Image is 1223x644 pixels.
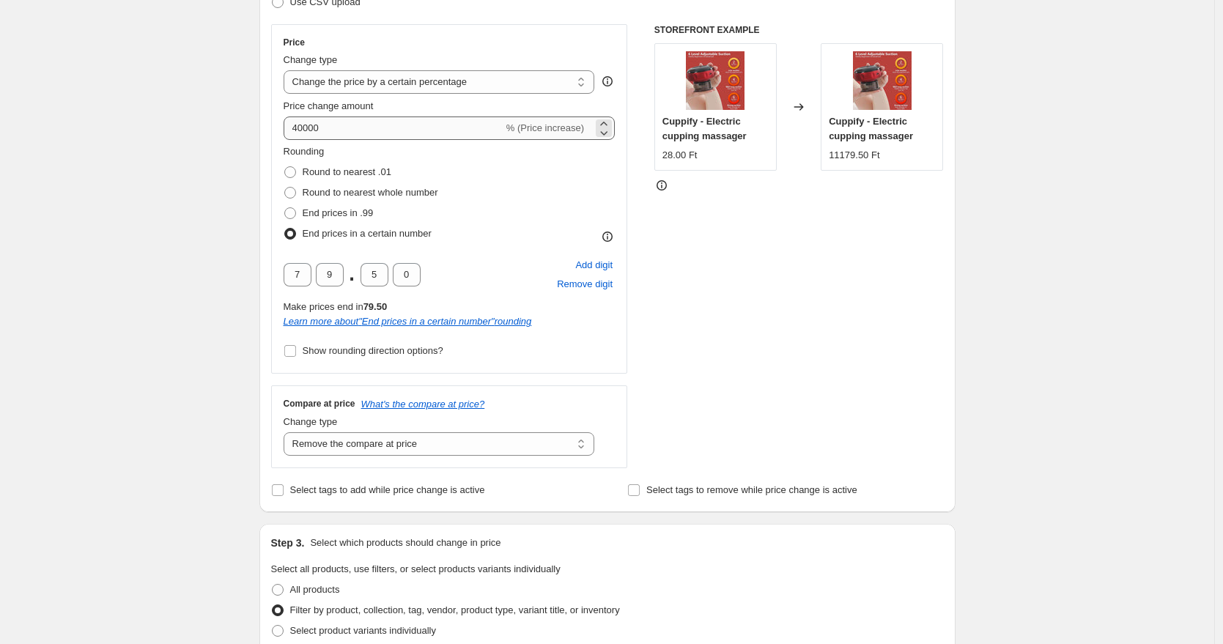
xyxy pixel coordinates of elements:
[290,604,620,615] span: Filter by product, collection, tag, vendor, product type, variant title, or inventory
[271,536,305,550] h2: Step 3.
[284,263,311,286] input: ﹡
[284,301,388,312] span: Make prices end in
[575,258,613,273] span: Add digit
[290,584,340,595] span: All products
[303,207,374,218] span: End prices in .99
[284,146,325,157] span: Rounding
[316,263,344,286] input: ﹡
[284,416,338,427] span: Change type
[662,148,698,163] div: 28.00 Ft
[361,399,485,410] button: What's the compare at price?
[284,116,503,140] input: -15
[303,345,443,356] span: Show rounding direction options?
[284,316,532,327] a: Learn more about"End prices in a certain number"rounding
[555,275,615,294] button: Remove placeholder
[573,256,615,275] button: Add placeholder
[303,187,438,198] span: Round to nearest whole number
[361,263,388,286] input: ﹡
[284,316,532,327] i: Learn more about " End prices in a certain number " rounding
[284,37,305,48] h3: Price
[284,54,338,65] span: Change type
[363,301,388,312] b: 79.50
[662,116,747,141] span: Cuppify - Electric cupping massager
[348,263,356,286] span: .
[303,228,432,239] span: End prices in a certain number
[853,51,912,110] img: 14405883_4b56fc85-fd92-4114-afe6-9eaf390be909_80x.jpg
[646,484,857,495] span: Select tags to remove while price change is active
[310,536,500,550] p: Select which products should change in price
[303,166,391,177] span: Round to nearest .01
[829,116,913,141] span: Cuppify - Electric cupping massager
[829,148,879,163] div: 11179.50 Ft
[686,51,744,110] img: 14405883_4b56fc85-fd92-4114-afe6-9eaf390be909_80x.jpg
[600,74,615,89] div: help
[393,263,421,286] input: ﹡
[284,100,374,111] span: Price change amount
[271,563,561,574] span: Select all products, use filters, or select products variants individually
[290,484,485,495] span: Select tags to add while price change is active
[290,625,436,636] span: Select product variants individually
[654,24,944,36] h6: STOREFRONT EXAMPLE
[284,398,355,410] h3: Compare at price
[557,277,613,292] span: Remove digit
[506,122,584,133] span: % (Price increase)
